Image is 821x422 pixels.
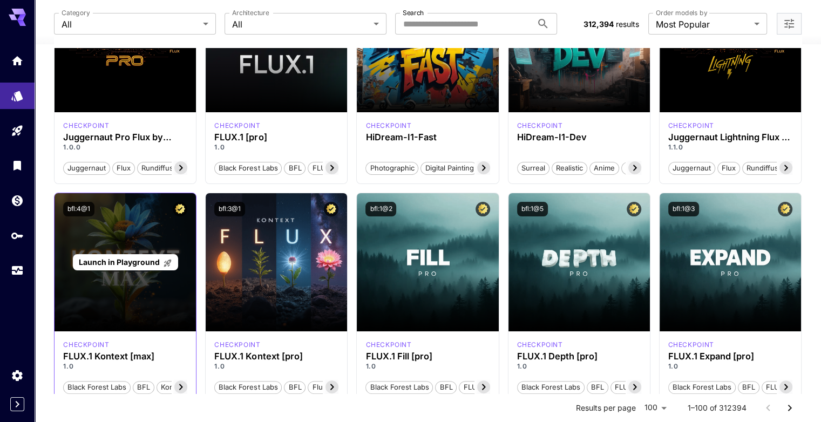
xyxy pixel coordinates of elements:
button: Certified Model – Vetted for best performance and includes a commercial license. [778,202,792,216]
button: BFL [587,380,608,394]
button: bfl:1@5 [517,202,548,216]
button: Black Forest Labs [214,161,282,175]
span: Digital Painting [421,163,477,174]
button: Open more filters [783,17,796,31]
label: Category [62,8,90,17]
span: Surreal [518,163,549,174]
div: Juggernaut Lightning Flux by RunDiffusion [668,132,792,142]
button: Black Forest Labs [517,380,585,394]
button: juggernaut [668,161,715,175]
span: Black Forest Labs [518,382,584,393]
span: FLUX.1 Fill [pro] [459,382,520,393]
p: checkpoint [214,340,260,350]
button: Realistic [552,161,587,175]
span: flux [718,163,739,174]
p: checkpoint [214,121,260,131]
button: Expand sidebar [10,397,24,411]
button: Black Forest Labs [214,380,282,394]
span: Launch in Playground [79,257,160,267]
span: All [232,18,369,31]
button: Black Forest Labs [63,380,131,394]
span: BFL [587,382,608,393]
button: bfl:3@1 [214,202,245,216]
label: Search [403,8,424,17]
span: BFL [284,382,305,393]
span: juggernaut [669,163,715,174]
label: Architecture [232,8,269,17]
button: BFL [133,380,154,394]
span: BFL [133,382,154,393]
button: BFL [284,161,306,175]
button: Digital Painting [420,161,478,175]
div: fluxpro [517,340,563,350]
div: Settings [11,369,24,382]
button: Photographic [365,161,418,175]
h3: HiDream-I1-Dev [517,132,641,142]
button: Certified Model – Vetted for best performance and includes a commercial license. [476,202,490,216]
button: Go to next page [779,397,800,419]
span: FLUX.1 Depth [pro] [611,382,682,393]
button: rundiffusion [137,161,188,175]
div: HiDream Fast [365,121,411,131]
span: Photographic [366,163,418,174]
span: BFL [436,382,456,393]
div: fluxpro [668,340,714,350]
span: Kontext [157,382,190,393]
h3: HiDream-I1-Fast [365,132,490,142]
span: Black Forest Labs [669,382,735,393]
span: results [615,19,639,29]
p: 1.0 [214,362,338,371]
button: flux [112,161,135,175]
span: 312,394 [583,19,613,29]
span: FLUX.1 [pro] [308,163,357,174]
button: Certified Model – Vetted for best performance and includes a commercial license. [627,202,641,216]
span: Most Popular [656,18,750,31]
h3: FLUX.1 Kontext [pro] [214,351,338,362]
p: 1.0 [63,362,187,371]
button: Black Forest Labs [365,380,433,394]
p: checkpoint [365,340,411,350]
button: Certified Model – Vetted for best performance and includes a commercial license. [324,202,338,216]
a: Launch in Playground [73,254,178,271]
span: Realistic [552,163,587,174]
div: fluxpro [214,121,260,131]
button: BFL [738,380,759,394]
span: Stylized [622,163,655,174]
h3: FLUX.1 [pro] [214,132,338,142]
h3: FLUX.1 Fill [pro] [365,351,490,362]
p: 1.0 [365,362,490,371]
span: rundiffusion [743,163,792,174]
button: Flux Kontext [308,380,358,394]
div: FLUX.1 Expand [pro] [668,351,792,362]
button: juggernaut [63,161,110,175]
div: FLUX.1 D [668,121,714,131]
span: Flux Kontext [308,382,357,393]
span: All [62,18,199,31]
h3: Juggernaut Pro Flux by RunDiffusion [63,132,187,142]
button: Kontext [157,380,191,394]
span: BFL [738,382,759,393]
span: Black Forest Labs [215,382,281,393]
div: Home [11,54,24,67]
p: checkpoint [63,340,109,350]
div: FLUX.1 Kontext [max] [63,340,109,350]
button: FLUX.1 [pro] [308,161,358,175]
div: Models [11,86,24,99]
button: bfl:1@3 [668,202,699,216]
button: Black Forest Labs [668,380,736,394]
div: Library [11,159,24,172]
label: Order models by [656,8,707,17]
p: checkpoint [63,121,109,131]
p: checkpoint [517,121,563,131]
span: Black Forest Labs [215,163,281,174]
p: 1.0.0 [63,142,187,152]
button: Surreal [517,161,549,175]
div: 100 [640,400,670,416]
p: checkpoint [365,121,411,131]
